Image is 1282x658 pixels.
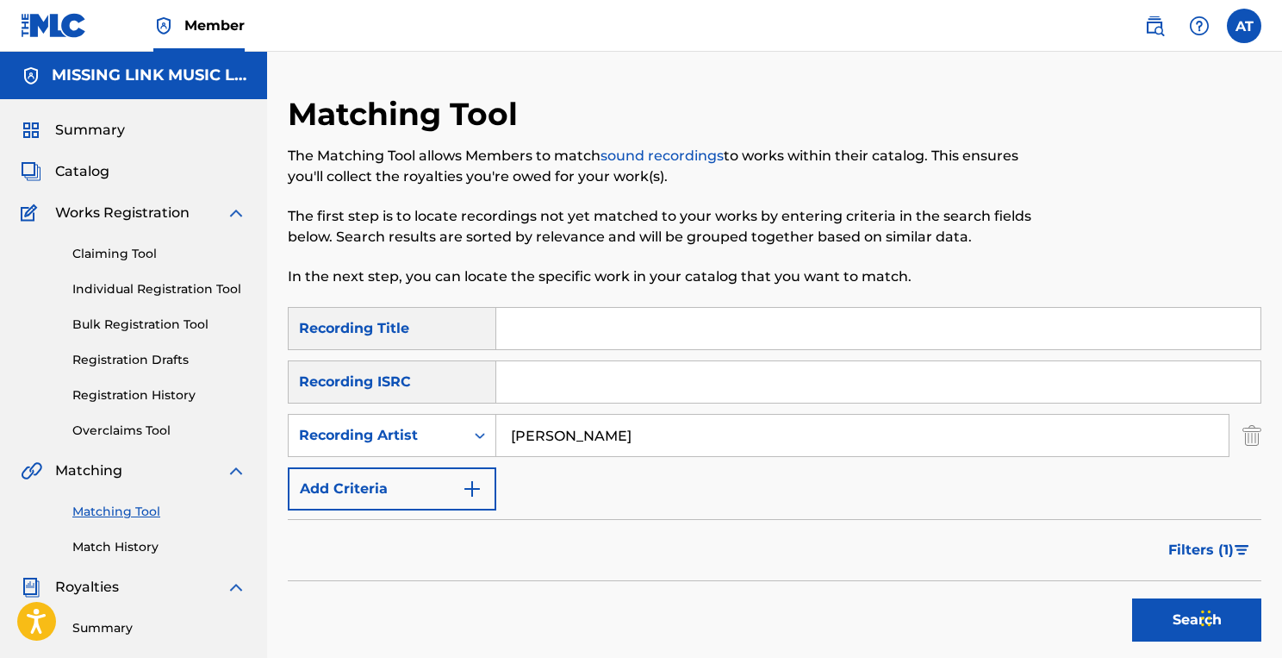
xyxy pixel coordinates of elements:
[21,577,41,598] img: Royalties
[72,386,246,404] a: Registration History
[184,16,245,35] span: Member
[226,577,246,598] img: expand
[288,206,1037,248] p: The first step is to locate recordings not yet matched to your works by entering criteria in the ...
[226,203,246,223] img: expand
[21,161,41,182] img: Catalog
[1189,16,1210,36] img: help
[55,203,190,223] span: Works Registration
[1234,415,1282,554] iframe: Resource Center
[21,461,42,481] img: Matching
[153,16,174,36] img: Top Rightsholder
[72,619,246,637] a: Summary
[72,503,246,521] a: Matching Tool
[1158,529,1261,572] button: Filters (1)
[55,577,119,598] span: Royalties
[462,479,482,499] img: 9d2ae6d4665cec9f34b9.svg
[299,425,454,446] div: Recording Artist
[21,203,43,223] img: Works Registration
[72,316,246,334] a: Bulk Registration Tool
[1132,598,1261,642] button: Search
[72,538,246,556] a: Match History
[601,147,724,164] a: sound recordings
[21,13,87,38] img: MLC Logo
[55,461,122,481] span: Matching
[1168,540,1234,561] span: Filters ( 1 )
[1227,9,1261,43] div: User Menu
[21,161,109,182] a: CatalogCatalog
[288,266,1037,287] p: In the next step, you can locate the specific work in your catalog that you want to match.
[1182,9,1217,43] div: Help
[21,66,41,86] img: Accounts
[21,120,125,141] a: SummarySummary
[55,120,125,141] span: Summary
[72,422,246,440] a: Overclaims Tool
[226,461,246,481] img: expand
[288,307,1261,650] form: Search Form
[1144,16,1165,36] img: search
[72,280,246,298] a: Individual Registration Tool
[288,467,496,511] button: Add Criteria
[1201,592,1211,644] div: Drag
[1242,414,1261,457] img: Delete Criterion
[52,66,246,85] h5: MISSING LINK MUSIC LLC
[1137,9,1172,43] a: Public Search
[55,161,109,182] span: Catalog
[72,351,246,369] a: Registration Drafts
[1196,575,1282,658] iframe: Chat Widget
[288,146,1037,187] p: The Matching Tool allows Members to match to works within their catalog. This ensures you'll coll...
[288,95,526,134] h2: Matching Tool
[72,245,246,263] a: Claiming Tool
[21,120,41,141] img: Summary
